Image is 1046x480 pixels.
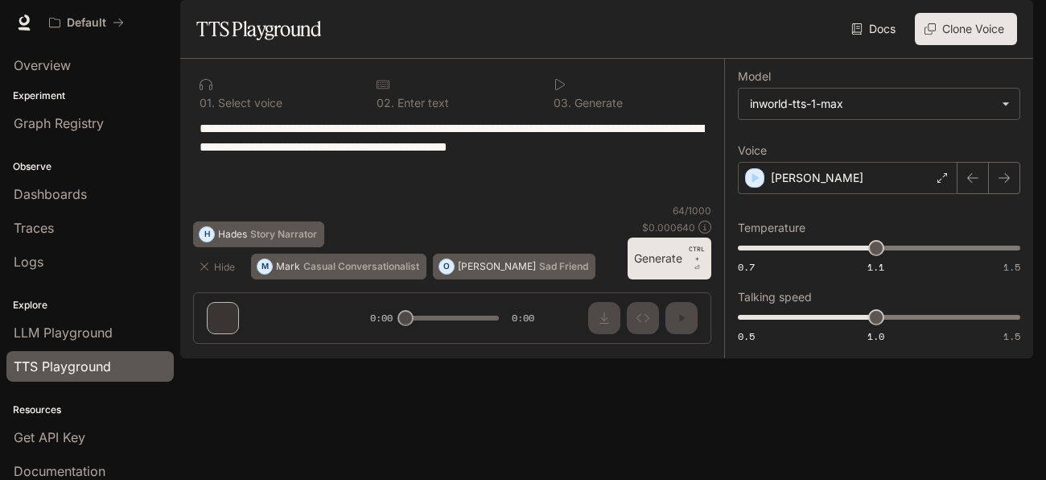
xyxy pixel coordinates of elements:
[738,222,805,234] p: Temperature
[739,89,1019,119] div: inworld-tts-1-max
[433,254,595,279] button: O[PERSON_NAME]Sad Friend
[1003,329,1020,343] span: 1.5
[571,97,623,109] p: Generate
[439,254,454,279] div: O
[554,97,571,109] p: 0 3 .
[200,97,215,109] p: 0 1 .
[750,96,994,112] div: inworld-tts-1-max
[848,13,902,45] a: Docs
[738,329,755,343] span: 0.5
[377,97,394,109] p: 0 2 .
[1003,260,1020,274] span: 1.5
[771,170,863,186] p: [PERSON_NAME]
[738,260,755,274] span: 0.7
[193,254,245,279] button: Hide
[673,204,711,217] p: 64 / 1000
[257,254,272,279] div: M
[218,230,247,239] p: Hades
[276,262,300,271] p: Mark
[42,6,131,39] button: All workspaces
[200,221,214,247] div: H
[539,262,588,271] p: Sad Friend
[215,97,282,109] p: Select voice
[867,260,884,274] span: 1.1
[689,244,705,263] p: CTRL +
[196,13,321,45] h1: TTS Playground
[67,16,106,30] p: Default
[193,221,324,247] button: HHadesStory Narrator
[738,292,812,303] p: Talking speed
[250,230,317,239] p: Story Narrator
[628,238,711,279] button: GenerateCTRL +⏎
[251,254,426,279] button: MMarkCasual Conversationalist
[867,329,884,343] span: 1.0
[738,71,771,82] p: Model
[915,13,1017,45] button: Clone Voice
[458,262,536,271] p: [PERSON_NAME]
[738,145,767,156] p: Voice
[303,262,419,271] p: Casual Conversationalist
[689,244,705,273] p: ⏎
[394,97,449,109] p: Enter text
